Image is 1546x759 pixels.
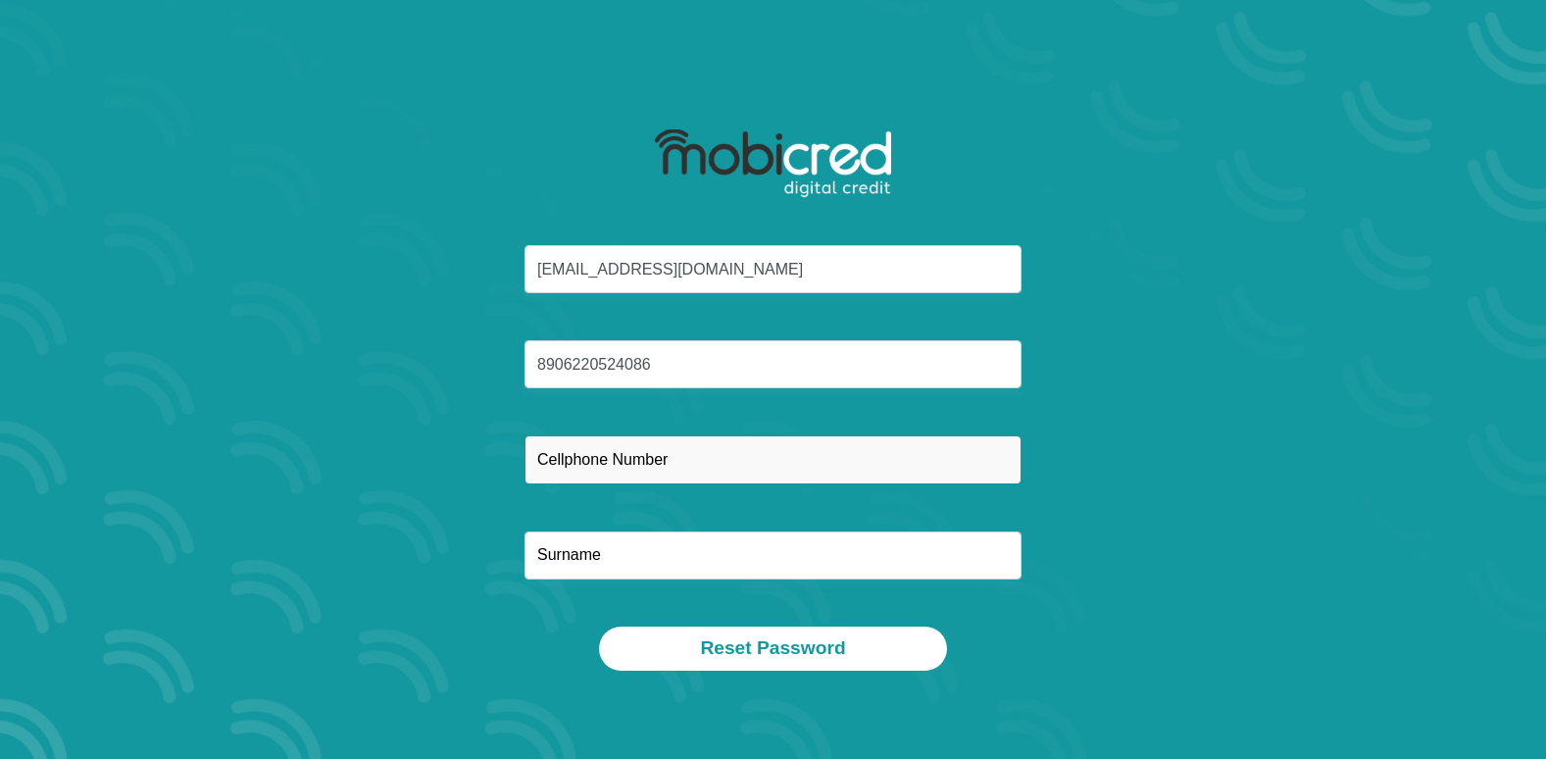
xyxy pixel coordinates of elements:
[599,627,946,671] button: Reset Password
[524,245,1022,293] input: Email
[524,340,1022,388] input: ID Number
[655,129,891,198] img: mobicred logo
[524,531,1022,580] input: Surname
[524,435,1022,483] input: Cellphone Number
